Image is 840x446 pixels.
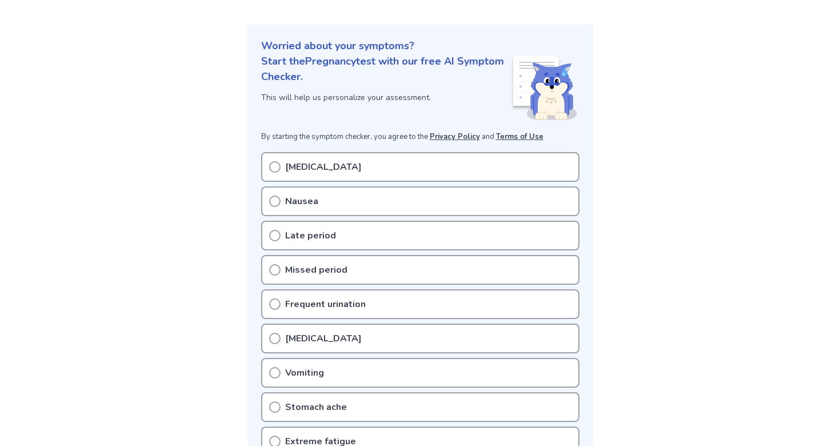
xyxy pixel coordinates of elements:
[261,91,511,103] p: This will help us personalize your assessment.
[285,400,347,414] p: Stomach ache
[261,54,511,85] p: Start the Pregnancy test with our free AI Symptom Checker.
[285,332,362,345] p: [MEDICAL_DATA]
[285,229,336,242] p: Late period
[261,132,579,143] p: By starting the symptom checker, you agree to the and
[285,194,318,208] p: Nausea
[285,297,366,311] p: Frequent urination
[285,366,324,380] p: Vomiting
[511,56,577,120] img: Shiba
[261,38,579,54] p: Worried about your symptoms?
[285,160,362,174] p: [MEDICAL_DATA]
[496,132,543,142] a: Terms of Use
[285,263,347,277] p: Missed period
[430,132,480,142] a: Privacy Policy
